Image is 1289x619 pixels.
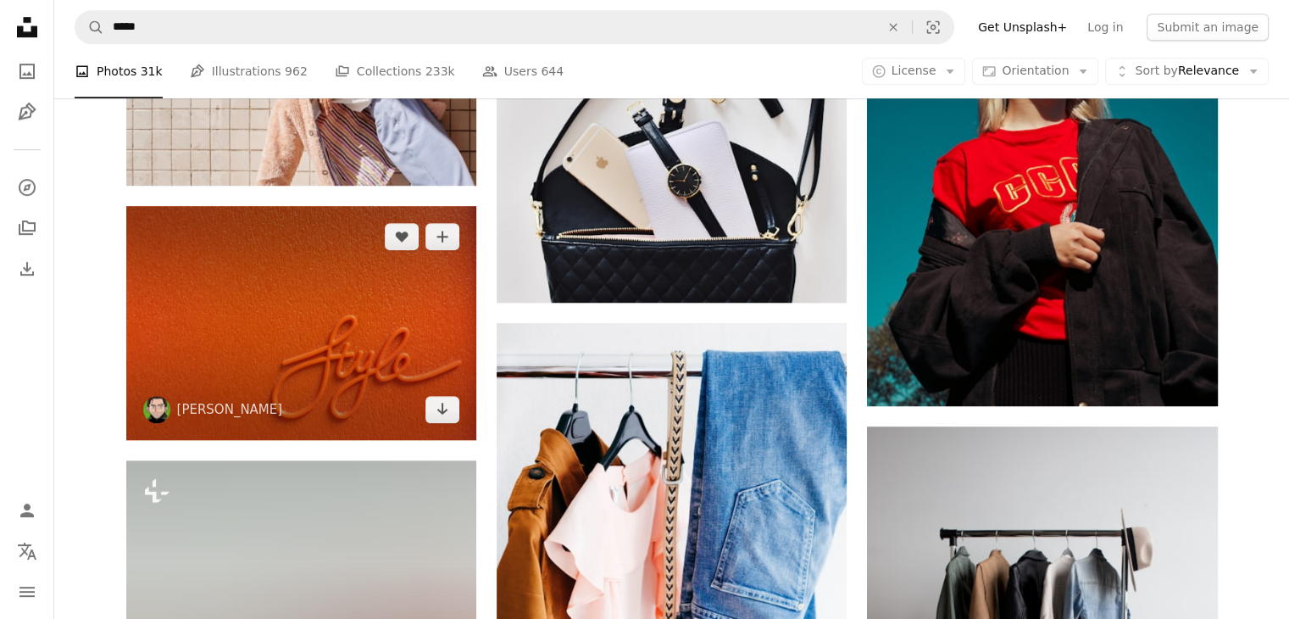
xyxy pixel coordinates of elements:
button: Language [10,534,44,568]
a: text [126,315,476,331]
span: License [892,64,936,77]
a: Explore [10,170,44,204]
a: Illustrations 962 [190,44,308,98]
a: Log in / Sign up [10,494,44,527]
button: Add to Collection [425,223,459,250]
span: 644 [541,62,564,81]
button: Sort byRelevance [1105,58,1269,85]
img: Go to Marcus Ganahl's profile [143,396,170,423]
a: Users 644 [482,44,564,98]
a: Photos [10,54,44,88]
span: Relevance [1135,63,1239,80]
a: Log in [1077,14,1133,41]
button: Orientation [972,58,1098,85]
a: [PERSON_NAME] [177,401,283,418]
a: Illustrations [10,95,44,129]
button: Visual search [913,11,953,43]
a: Home — Unsplash [10,10,44,47]
a: Collections [10,211,44,245]
span: Sort by [1135,64,1177,77]
button: License [862,58,966,85]
a: Collections 233k [335,44,455,98]
button: Submit an image [1147,14,1269,41]
button: Clear [875,11,912,43]
button: Search Unsplash [75,11,104,43]
img: text [126,206,476,439]
a: women's four assorted apparel hanged on clothes rack [497,577,847,593]
span: 962 [285,62,308,81]
a: Get Unsplash+ [968,14,1077,41]
button: Menu [10,575,44,609]
a: Download [425,396,459,423]
a: woman with sunglasses standing outdoor during daytime [867,136,1217,151]
a: Download History [10,252,44,286]
span: 233k [425,62,455,81]
button: Like [385,223,419,250]
span: Orientation [1002,64,1069,77]
form: Find visuals sitewide [75,10,954,44]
